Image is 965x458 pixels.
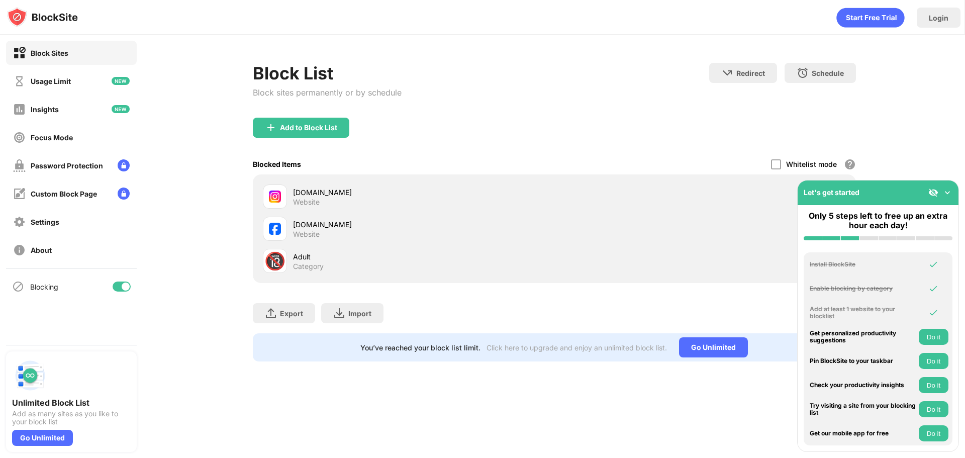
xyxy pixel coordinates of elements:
div: Add as many sites as you like to your block list [12,410,131,426]
div: Block List [253,63,402,83]
div: Settings [31,218,59,226]
button: Do it [919,353,948,369]
div: Check your productivity insights [810,382,916,389]
button: Do it [919,425,948,441]
div: Pin BlockSite to your taskbar [810,357,916,364]
div: Import [348,309,371,318]
div: Unlimited Block List [12,398,131,408]
div: Category [293,262,324,271]
div: [DOMAIN_NAME] [293,219,554,230]
div: Click here to upgrade and enjoy an unlimited block list. [487,343,667,352]
img: omni-check.svg [928,259,938,269]
img: insights-off.svg [13,103,26,116]
div: Whitelist mode [786,160,837,168]
div: Redirect [736,69,765,77]
img: eye-not-visible.svg [928,188,938,198]
div: Usage Limit [31,77,71,85]
div: Enable blocking by category [810,285,916,292]
div: Go Unlimited [679,337,748,357]
img: lock-menu.svg [118,159,130,171]
img: password-protection-off.svg [13,159,26,172]
div: animation [836,8,905,28]
div: Install BlockSite [810,261,916,268]
img: new-icon.svg [112,105,130,113]
img: about-off.svg [13,244,26,256]
div: Go Unlimited [12,430,73,446]
div: Get our mobile app for free [810,430,916,437]
button: Do it [919,377,948,393]
img: favicons [269,223,281,235]
div: [DOMAIN_NAME] [293,187,554,198]
div: Password Protection [31,161,103,170]
img: logo-blocksite.svg [7,7,78,27]
img: customize-block-page-off.svg [13,188,26,200]
div: Only 5 steps left to free up an extra hour each day! [804,211,952,230]
div: Blocking [30,283,58,291]
div: 🔞 [264,251,285,271]
img: focus-off.svg [13,131,26,144]
img: new-icon.svg [112,77,130,85]
img: time-usage-off.svg [13,75,26,87]
div: You’ve reached your block list limit. [360,343,480,352]
div: Blocked Items [253,160,301,168]
div: Let's get started [804,188,859,197]
div: Custom Block Page [31,190,97,198]
img: lock-menu.svg [118,188,130,200]
div: Website [293,230,320,239]
div: Export [280,309,303,318]
img: favicons [269,191,281,203]
div: Website [293,198,320,207]
div: Get personalized productivity suggestions [810,330,916,344]
div: Try visiting a site from your blocking list [810,402,916,417]
div: Add to Block List [280,124,337,132]
div: Insights [31,105,59,114]
div: Add at least 1 website to your blocklist [810,306,916,320]
div: Block Sites [31,49,68,57]
button: Do it [919,401,948,417]
div: Focus Mode [31,133,73,142]
img: push-block-list.svg [12,357,48,394]
img: omni-setup-toggle.svg [942,188,952,198]
div: Schedule [812,69,844,77]
div: About [31,246,52,254]
div: Login [929,14,948,22]
div: Adult [293,251,554,262]
img: block-on.svg [13,47,26,59]
img: omni-check.svg [928,284,938,294]
img: blocking-icon.svg [12,281,24,293]
div: Block sites permanently or by schedule [253,87,402,98]
img: omni-check.svg [928,308,938,318]
img: settings-off.svg [13,216,26,228]
button: Do it [919,329,948,345]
